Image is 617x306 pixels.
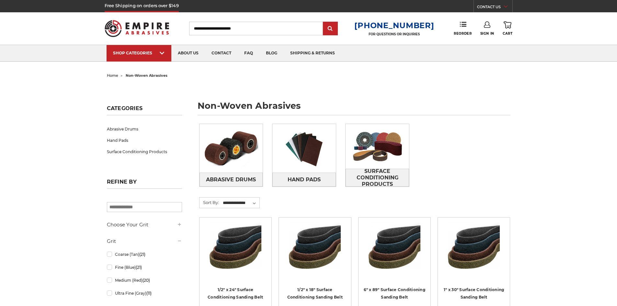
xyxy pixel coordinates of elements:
a: Surface Conditioning Sanding Belts [283,222,346,285]
a: 1"x30" Surface Conditioning Sanding Belts [442,222,505,285]
h5: Refine by [107,179,182,189]
a: Surface Conditioning Products [107,146,182,157]
a: 1/2" x 24" Surface Conditioning Sanding Belt [208,287,263,300]
a: Surface Conditioning Products [346,169,409,187]
span: Reorder [454,31,472,36]
a: blog [259,45,284,62]
a: about us [171,45,205,62]
span: (21) [139,252,145,257]
a: [PHONE_NUMBER] [354,21,434,30]
span: Cart [503,31,512,36]
label: Sort By: [200,198,219,207]
div: SHOP CATEGORIES [113,51,165,55]
select: Sort By: [222,198,259,208]
a: shipping & returns [284,45,341,62]
h5: Choose Your Grit [107,221,182,229]
a: faq [238,45,259,62]
a: Ultra Fine (Gray)(11) [107,288,182,299]
span: non-woven abrasives [126,73,167,78]
h5: Grit [107,237,182,245]
h1: non-woven abrasives [198,101,510,115]
input: Submit [324,22,337,35]
img: Empire Abrasives [105,16,169,41]
a: Medium (Red)(20) [107,275,182,286]
a: Fine (Blue)(21) [107,262,182,273]
img: Hand Pads [272,124,336,173]
img: 1"x30" Surface Conditioning Sanding Belts [448,222,500,274]
a: Abrasive Drums [107,123,182,135]
p: FOR QUESTIONS OR INQUIRIES [354,32,434,36]
a: 1/2" x 18" Surface Conditioning Sanding Belt [287,287,343,300]
span: Hand Pads [288,174,321,185]
a: Surface Conditioning Sanding Belts [204,222,267,285]
span: Surface Conditioning Products [346,166,409,190]
a: Hand Pads [272,173,336,187]
img: Surface Conditioning Sanding Belts [210,222,261,274]
img: Abrasive Drums [200,126,263,171]
span: Sign In [480,31,494,36]
span: (20) [143,278,150,283]
a: Hand Pads [107,135,182,146]
a: Abrasive Drums [200,173,263,187]
img: Surface Conditioning Sanding Belts [289,222,341,274]
img: 6"x89" Surface Conditioning Sanding Belts [369,222,420,274]
a: Cart [503,21,512,36]
a: 6"x89" Surface Conditioning Sanding Belts [363,222,426,285]
a: Coarse (Tan)(21) [107,249,182,260]
a: CONTACT US [477,3,512,12]
a: 6" x 89" Surface Conditioning Sanding Belt [364,287,425,300]
h5: Categories [107,105,182,115]
a: Reorder [454,21,472,35]
span: Abrasive Drums [206,174,256,185]
a: 1" x 30" Surface Conditioning Sanding Belt [444,287,504,300]
span: (11) [146,291,152,296]
img: Surface Conditioning Products [346,124,409,169]
span: (21) [136,265,142,270]
a: home [107,73,118,78]
a: contact [205,45,238,62]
